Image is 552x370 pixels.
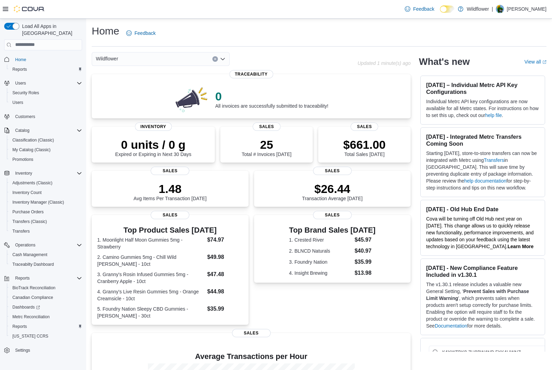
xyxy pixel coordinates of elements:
[358,60,411,66] p: Updated 1 minute(s) ago
[7,217,85,226] button: Transfers (Classic)
[10,303,43,311] a: Dashboards
[12,169,82,177] span: Inventory
[207,305,243,313] dd: $35.99
[10,313,52,321] a: Metrc Reconciliation
[419,56,470,67] h2: What's new
[354,269,375,277] dd: $13.98
[12,228,30,234] span: Transfers
[413,6,434,12] span: Feedback
[151,211,189,219] span: Sales
[7,178,85,188] button: Adjustments (Classic)
[12,157,33,162] span: Promotions
[207,270,243,279] dd: $47.48
[10,217,82,226] span: Transfers (Classic)
[289,270,352,276] dt: 4. Insight Brewing
[289,226,375,234] h3: Top Brand Sales [DATE]
[12,274,32,282] button: Reports
[12,100,23,105] span: Users
[289,247,352,254] dt: 2. BLNCD Naturals
[12,314,50,320] span: Metrc Reconciliation
[12,90,39,96] span: Security Roles
[492,5,493,13] p: |
[207,288,243,296] dd: $44.98
[12,112,82,121] span: Customers
[97,352,405,361] h4: Average Transactions per Hour
[212,56,218,62] button: Clear input
[12,241,82,249] span: Operations
[10,198,82,206] span: Inventory Manager (Classic)
[1,345,85,355] button: Settings
[524,59,546,65] a: View allExternal link
[10,136,82,144] span: Classification (Classic)
[1,78,85,88] button: Users
[12,346,33,354] a: Settings
[354,236,375,244] dd: $45.97
[507,5,546,13] p: [PERSON_NAME]
[14,6,45,12] img: Cova
[10,217,50,226] a: Transfers (Classic)
[10,322,30,331] a: Reports
[7,283,85,293] button: BioTrack Reconciliation
[464,178,506,184] a: help documentation
[10,293,56,302] a: Canadian Compliance
[343,138,386,157] div: Total Sales [DATE]
[10,260,82,269] span: Traceabilty Dashboard
[508,244,533,249] a: Learn More
[1,273,85,283] button: Reports
[289,236,352,243] dt: 1. Crested River
[15,80,26,86] span: Users
[10,146,82,154] span: My Catalog (Classic)
[7,331,85,341] button: [US_STATE] CCRS
[426,289,529,301] strong: Prevent Sales with Purchase Limit Warning
[12,199,64,205] span: Inventory Manager (Classic)
[10,179,82,187] span: Adjustments (Classic)
[10,227,32,235] a: Transfers
[10,136,57,144] a: Classification (Classic)
[426,216,534,249] span: Cova will be turning off Old Hub next year on [DATE]. This change allows us to quickly release ne...
[10,155,36,164] a: Promotions
[12,55,82,64] span: Home
[12,126,32,135] button: Catalog
[115,138,191,157] div: Expired or Expiring in Next 30 Days
[229,70,273,78] span: Traceability
[12,241,38,249] button: Operations
[7,250,85,260] button: Cash Management
[10,227,82,235] span: Transfers
[10,89,42,97] a: Security Roles
[12,295,53,300] span: Canadian Compliance
[242,138,291,157] div: Total # Invoices [DATE]
[426,133,539,147] h3: [DATE] - Integrated Metrc Transfers Coming Soon
[215,89,328,109] div: All invoices are successfully submitted to traceability!
[426,281,539,329] p: The v1.30.1 release includes a valuable new General Setting, ' ', which prevents sales when produ...
[302,182,363,196] p: $26.44
[7,88,85,98] button: Security Roles
[313,211,352,219] span: Sales
[12,285,56,291] span: BioTrack Reconciliation
[351,123,378,131] span: Sales
[123,26,158,40] a: Feedback
[1,111,85,121] button: Customers
[97,305,204,319] dt: 5. Foundry Nation Sleepy CBD Gummies - [PERSON_NAME] - 30ct
[10,251,82,259] span: Cash Management
[7,197,85,207] button: Inventory Manager (Classic)
[426,150,539,191] p: Starting [DATE], store-to-store transfers can now be integrated with Metrc using in [GEOGRAPHIC_D...
[402,2,437,16] a: Feedback
[15,275,30,281] span: Reports
[10,208,47,216] a: Purchase Orders
[207,253,243,261] dd: $49.98
[10,89,82,97] span: Security Roles
[7,207,85,217] button: Purchase Orders
[426,206,539,213] h3: [DATE] - Old Hub End Date
[7,293,85,302] button: Canadian Compliance
[10,155,82,164] span: Promotions
[12,209,44,215] span: Purchase Orders
[12,79,29,87] button: Users
[7,312,85,322] button: Metrc Reconciliation
[12,126,82,135] span: Catalog
[133,182,207,196] p: 1.48
[10,322,82,331] span: Reports
[12,262,54,267] span: Traceabilty Dashboard
[12,190,42,195] span: Inventory Count
[12,219,47,224] span: Transfers (Classic)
